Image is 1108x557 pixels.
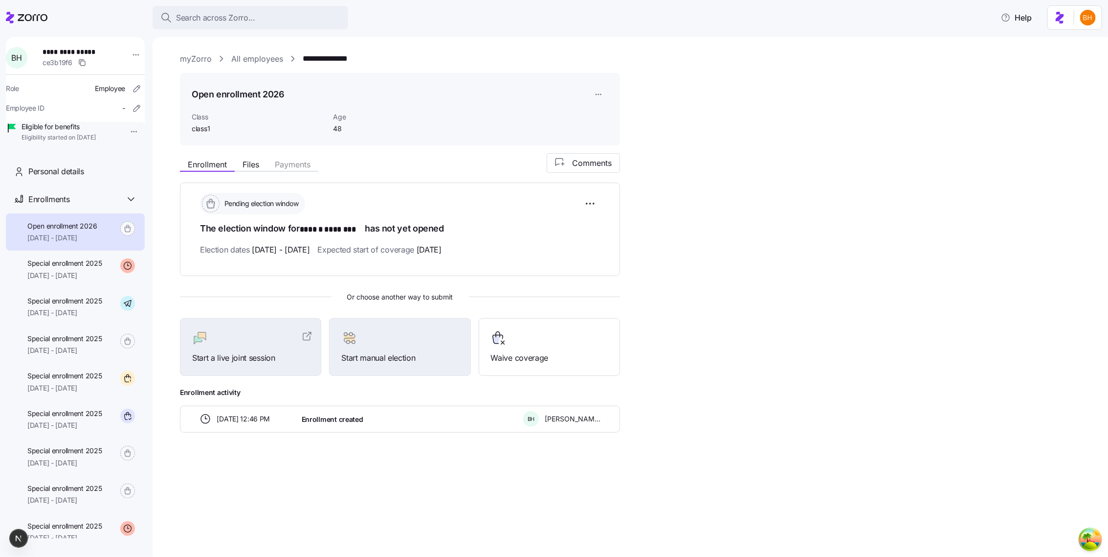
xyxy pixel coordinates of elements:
span: Special enrollment 2025 [27,296,102,306]
span: Files [243,161,259,168]
button: Help [993,8,1040,27]
span: Class [192,112,325,122]
span: [DATE] - [DATE] [27,420,102,430]
span: [DATE] - [DATE] [252,244,310,256]
span: Special enrollment 2025 [27,446,102,456]
span: [DATE] - [DATE] [27,383,102,393]
span: Employee ID [6,103,44,113]
span: Special enrollment 2025 [27,521,102,531]
span: Pending election window [222,199,299,209]
span: Special enrollment 2025 [27,409,102,418]
span: [DATE] - [DATE] [27,271,102,280]
span: B H [11,54,22,62]
span: Enrollment [188,161,227,168]
span: [DATE] - [DATE] [27,308,102,318]
span: Payments [275,161,310,168]
span: [PERSON_NAME] [545,414,600,424]
img: 4c75172146ef2474b9d2df7702cc87ce [1080,10,1096,25]
span: Election dates [200,244,310,256]
span: [DATE] - [DATE] [27,533,102,543]
span: Eligibility started on [DATE] [22,134,96,142]
span: 48 [333,124,431,134]
a: All employees [231,53,283,65]
span: Comments [572,157,612,169]
button: Search across Zorro... [153,6,348,29]
span: [DATE] - [DATE] [27,346,102,355]
span: Special enrollment 2025 [27,371,102,381]
a: myZorro [180,53,212,65]
span: class1 [192,124,325,134]
span: Personal details [28,165,84,178]
span: [DATE] - [DATE] [27,233,97,243]
h1: Open enrollment 2026 [192,88,285,100]
span: Open enrollment 2026 [27,221,97,231]
span: [DATE] - [DATE] [27,495,102,505]
span: Employee [95,84,125,93]
span: [DATE] - [DATE] [27,458,102,468]
span: Special enrollment 2025 [27,484,102,493]
span: Waive coverage [491,352,608,364]
span: Search across Zorro... [176,12,255,24]
span: Or choose another way to submit [180,292,620,302]
span: Start manual election [341,352,458,364]
span: Enrollments [28,193,69,206]
h1: The election window for has not yet opened [200,222,600,236]
span: Age [333,112,431,122]
button: Comments [547,153,620,173]
span: B H [528,417,535,422]
span: Special enrollment 2025 [27,258,102,268]
span: Enrollment activity [180,388,620,397]
span: Expected start of coverage [317,244,441,256]
span: Special enrollment 2025 [27,334,102,344]
button: Open Tanstack query devtools [1081,530,1100,549]
span: ce3b19f6 [43,58,72,68]
span: [DATE] 12:46 PM [217,414,270,424]
span: Role [6,84,19,93]
span: Enrollment created [302,415,363,424]
span: [DATE] [417,244,442,256]
span: Help [1001,12,1032,23]
span: - [122,103,125,113]
span: Eligible for benefits [22,122,96,132]
span: Start a live joint session [192,352,309,364]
